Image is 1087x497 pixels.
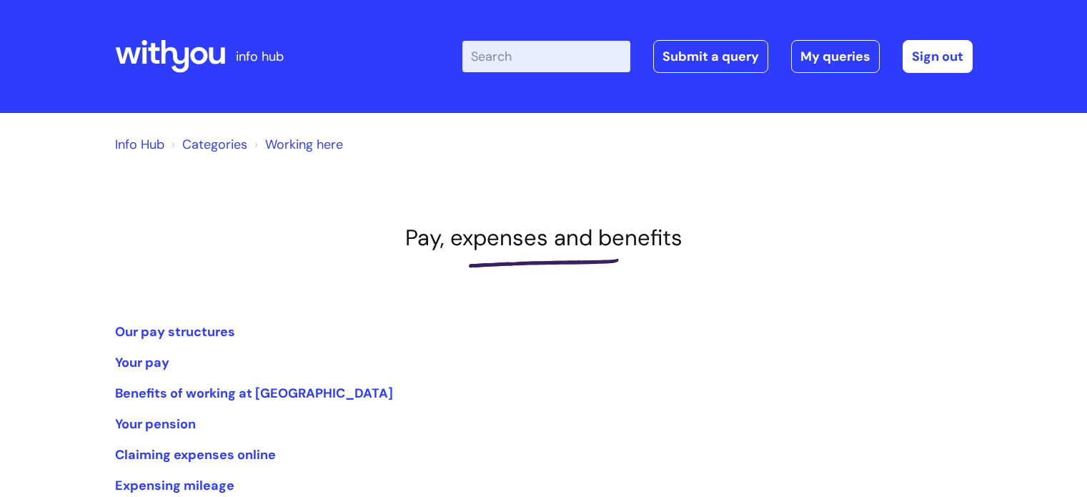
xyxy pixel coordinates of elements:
a: Sign out [903,40,973,73]
a: Benefits of working at [GEOGRAPHIC_DATA] [115,385,393,402]
input: Search [462,41,630,72]
a: Info Hub [115,136,164,153]
a: Your pay [115,354,169,371]
a: Categories [182,136,247,153]
h1: Pay, expenses and benefits [115,225,973,251]
a: Expensing mileage [115,477,234,494]
a: Your pension [115,415,196,433]
li: Solution home [168,133,247,156]
div: | - [462,40,973,73]
p: info hub [236,45,284,68]
a: Our pay structures [115,323,235,340]
li: Working here [251,133,343,156]
a: Claiming expenses online [115,446,276,463]
a: Working here [265,136,343,153]
a: Submit a query [653,40,768,73]
a: My queries [791,40,880,73]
